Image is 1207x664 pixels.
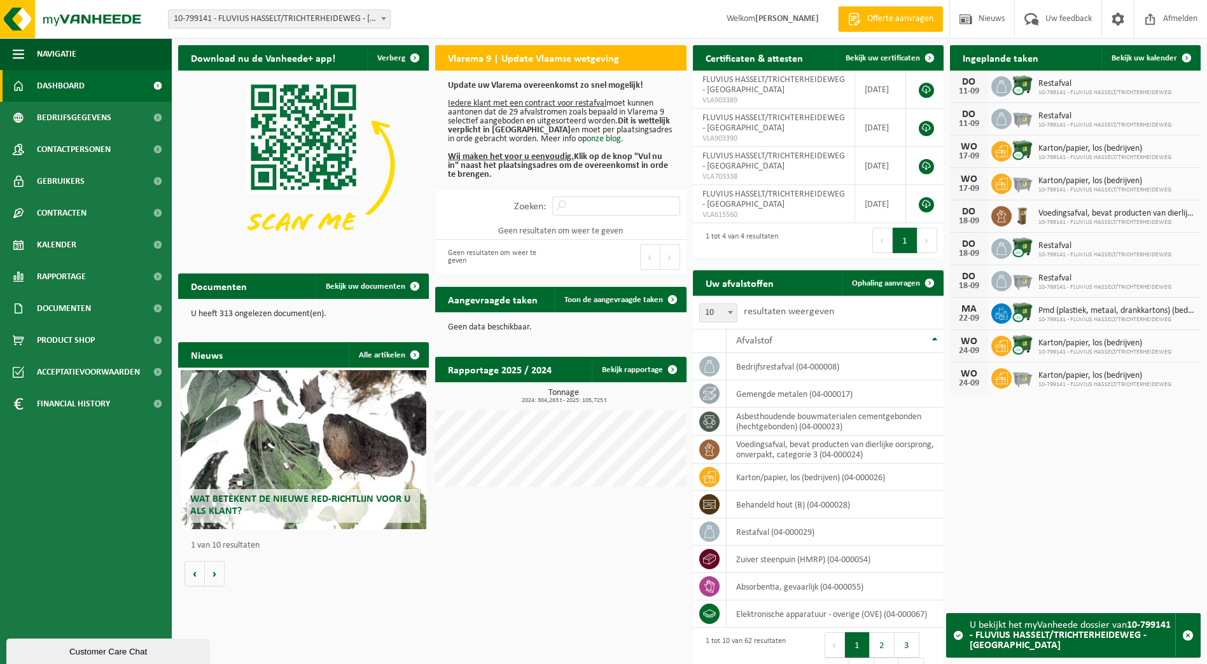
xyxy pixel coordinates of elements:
a: Bekijk uw documenten [316,273,428,299]
td: behandeld hout (B) (04-000028) [727,491,944,518]
span: Afvalstof [736,336,772,346]
span: 10-799141 - FLUVIUS HASSELT/TRICHTERHEIDEWEG [1038,154,1171,162]
div: 24-09 [956,379,982,388]
span: Bedrijfsgegevens [37,102,111,134]
button: 2 [870,632,895,658]
p: U heeft 313 ongelezen document(en). [191,310,416,319]
div: 18-09 [956,249,982,258]
span: Toon de aangevraagde taken [564,296,663,304]
b: Dit is wettelijk verplicht in [GEOGRAPHIC_DATA] [448,116,670,135]
div: 22-09 [956,314,982,323]
h2: Nieuws [178,342,235,367]
span: 10-799141 - FLUVIUS HASSELT/TRICHTERHEIDEWEG [1038,381,1171,389]
button: Previous [872,228,893,253]
p: 1 van 10 resultaten [191,541,422,550]
span: VLA615560 [702,210,846,220]
div: DO [956,109,982,120]
td: restafval (04-000029) [727,518,944,546]
span: Bekijk uw kalender [1112,54,1177,62]
td: absorbentia, gevaarlijk (04-000055) [727,573,944,600]
div: 11-09 [956,120,982,128]
td: gemengde metalen (04-000017) [727,380,944,408]
span: VLA703338 [702,172,846,182]
td: karton/papier, los (bedrijven) (04-000026) [727,464,944,491]
div: DO [956,239,982,249]
p: Geen data beschikbaar. [448,323,673,332]
span: Restafval [1038,111,1171,121]
button: Next [660,244,680,270]
td: [DATE] [855,109,906,147]
div: WO [956,369,982,379]
h2: Aangevraagde taken [435,287,550,312]
td: bedrijfsrestafval (04-000008) [727,353,944,380]
span: 10 [699,303,737,322]
h2: Rapportage 2025 / 2024 [435,357,564,382]
td: [DATE] [855,147,906,185]
span: Verberg [377,54,405,62]
a: Ophaling aanvragen [842,270,942,296]
span: Documenten [37,293,91,324]
div: Geen resultaten om weer te geven [442,243,554,271]
span: Acceptatievoorwaarden [37,356,140,388]
div: DO [956,207,982,217]
div: MA [956,304,982,314]
button: Verberg [367,45,428,71]
div: 1 tot 4 van 4 resultaten [699,226,778,254]
h3: Tonnage [442,389,686,404]
span: 10-799141 - FLUVIUS HASSELT/TRICHTERHEIDEWEG [1038,284,1171,291]
strong: [PERSON_NAME] [755,14,819,24]
div: 18-09 [956,217,982,226]
h2: Ingeplande taken [950,45,1051,70]
u: Iedere klant met een contract voor restafval [448,99,606,108]
div: WO [956,142,982,152]
a: Bekijk rapportage [592,357,685,382]
a: Alle artikelen [349,342,428,368]
button: 3 [895,632,919,658]
span: Bekijk uw certificaten [846,54,920,62]
span: Gebruikers [37,165,85,197]
span: 10-799141 - FLUVIUS HASSELT/TRICHTERHEIDEWEG [1038,186,1171,194]
td: Geen resultaten om weer te geven [435,222,686,240]
button: Volgende [205,561,225,586]
span: FLUVIUS HASSELT/TRICHTERHEIDEWEG - [GEOGRAPHIC_DATA] [702,113,845,133]
a: Toon de aangevraagde taken [554,287,685,312]
div: 17-09 [956,184,982,193]
span: FLUVIUS HASSELT/TRICHTERHEIDEWEG - [GEOGRAPHIC_DATA] [702,151,845,171]
span: FLUVIUS HASSELT/TRICHTERHEIDEWEG - [GEOGRAPHIC_DATA] [702,190,845,209]
span: Karton/papier, los (bedrijven) [1038,144,1171,154]
span: Voedingsafval, bevat producten van dierlijke oorsprong, onverpakt, categorie 3 [1038,209,1194,219]
iframe: chat widget [6,636,213,664]
img: WB-1100-CU [1012,237,1033,258]
span: VLA903389 [702,95,846,106]
span: Karton/papier, los (bedrijven) [1038,371,1171,381]
button: Previous [825,632,845,658]
img: WB-2500-GAL-GY-04 [1012,107,1033,128]
img: WB-1100-CU [1012,334,1033,356]
span: FLUVIUS HASSELT/TRICHTERHEIDEWEG - [GEOGRAPHIC_DATA] [702,75,845,95]
span: 2024: 304,263 t - 2025: 105,725 t [442,398,686,404]
div: U bekijkt het myVanheede dossier van [970,614,1175,657]
div: 18-09 [956,282,982,291]
span: 10-799141 - FLUVIUS HASSELT/TRICHTERHEIDEWEG [1038,121,1171,129]
div: WO [956,336,982,347]
span: 10-799141 - FLUVIUS HASSELT/TRICHTERHEIDEWEG [1038,316,1194,324]
button: 1 [893,228,917,253]
span: 10 [700,304,737,322]
span: Karton/papier, los (bedrijven) [1038,338,1171,349]
h2: Uw afvalstoffen [693,270,786,295]
label: resultaten weergeven [744,307,834,317]
strong: 10-799141 - FLUVIUS HASSELT/TRICHTERHEIDEWEG - [GEOGRAPHIC_DATA] [970,620,1171,651]
span: 10-799141 - FLUVIUS HASSELT/TRICHTERHEIDEWEG [1038,89,1171,97]
td: zuiver steenpuin (HMRP) (04-000054) [727,546,944,573]
span: Offerte aanvragen [864,13,937,25]
h2: Vlarema 9 | Update Vlaamse wetgeving [435,45,632,70]
u: Wij maken het voor u eenvoudig. [448,152,574,162]
span: 10-799141 - FLUVIUS HASSELT/TRICHTERHEIDEWEG [1038,251,1171,259]
img: WB-2500-GAL-GY-04 [1012,269,1033,291]
div: 11-09 [956,87,982,96]
img: WB-1100-CU [1012,301,1033,323]
span: Restafval [1038,273,1171,284]
span: Restafval [1038,241,1171,251]
a: Offerte aanvragen [838,6,943,32]
span: Product Shop [37,324,95,356]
